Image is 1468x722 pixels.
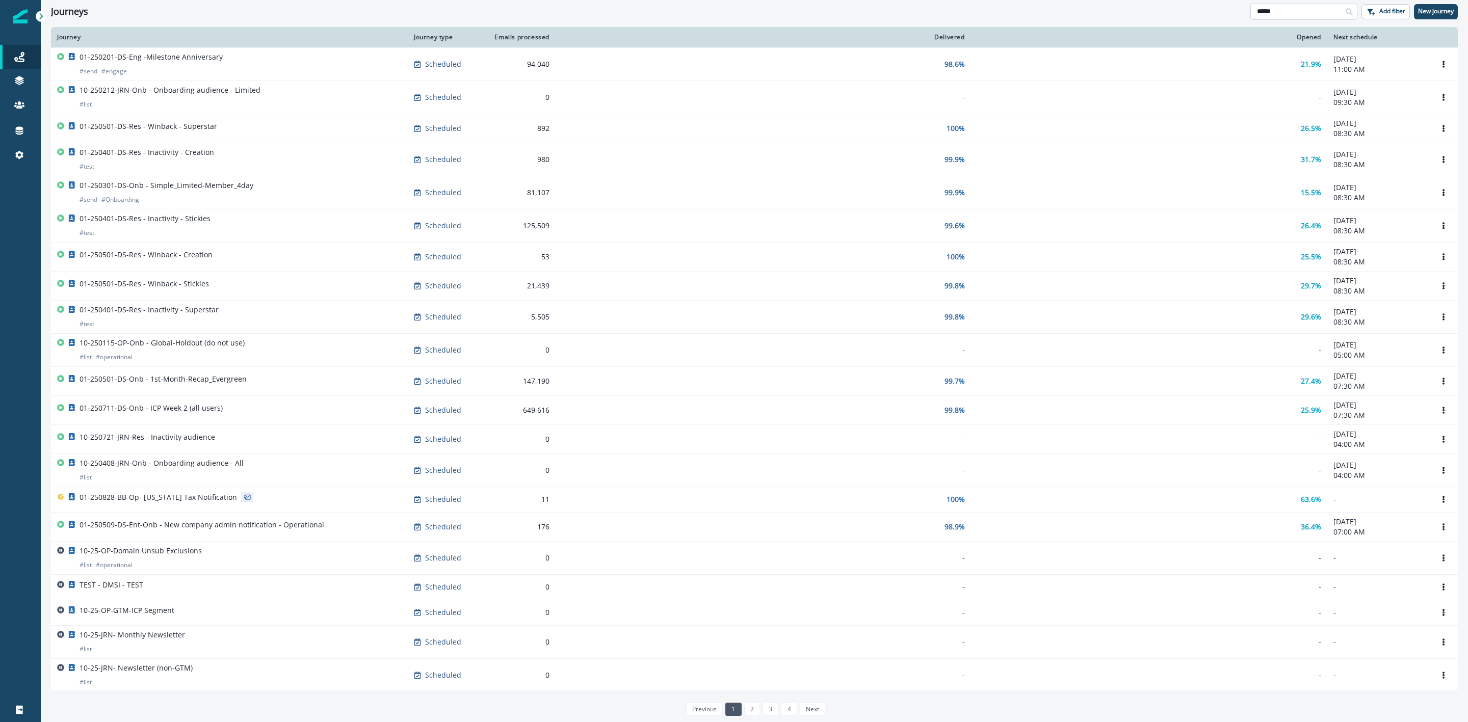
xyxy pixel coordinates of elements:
p: Scheduled [425,553,461,563]
p: # list [80,560,92,570]
p: 25.9% [1301,405,1321,415]
p: 01-250401-DS-Res - Inactivity - Creation [80,147,214,157]
div: - [977,670,1321,680]
p: 01-250711-DS-Onb - ICP Week 2 (all users) [80,403,223,413]
p: Scheduled [425,494,461,504]
p: # list [80,352,92,362]
p: 08:30 AM [1333,317,1423,327]
p: 10-25-OP-GTM-ICP Segment [80,605,174,616]
p: # send [80,195,97,205]
p: 98.9% [945,522,965,532]
p: 01-250301-DS-Onb - Simple_Limited-Member_4day [80,180,253,191]
p: 01-250828-BB-Op- [US_STATE] Tax Notification [80,492,237,502]
p: Scheduled [425,123,461,133]
a: Page 3 [763,703,778,716]
button: New journey [1414,4,1458,19]
p: 09:30 AM [1333,97,1423,108]
p: Scheduled [425,405,461,415]
p: - [1333,607,1423,618]
p: 01-250501-DS-Onb - 1st-Month-Recap_Evergreen [80,374,247,384]
p: 26.4% [1301,221,1321,231]
p: 27.4% [1301,376,1321,386]
div: 0 [490,582,549,592]
div: 0 [490,553,549,563]
div: Next schedule [1333,33,1423,41]
p: 29.7% [1301,281,1321,291]
div: 53 [490,252,549,262]
p: 08:30 AM [1333,257,1423,267]
p: Scheduled [425,221,461,231]
p: [DATE] [1333,182,1423,193]
div: 649,616 [490,405,549,415]
a: 01-250509-DS-Ent-Onb - New company admin notification - OperationalScheduled17698.9%36.4%[DATE]07... [51,512,1458,541]
img: Inflection [13,9,28,23]
p: 08:30 AM [1333,193,1423,203]
button: Options [1435,605,1452,620]
p: # list [80,99,92,110]
p: # list [80,472,92,483]
div: - [977,345,1321,355]
a: Page 4 [781,703,797,716]
button: Options [1435,634,1452,650]
a: 10-25-OP-Domain Unsub Exclusions#list#operationalScheduled0---Options [51,541,1458,574]
div: - [562,637,965,647]
button: Options [1435,249,1452,264]
a: Page 1 is your current page [725,703,741,716]
p: 08:30 AM [1333,226,1423,236]
a: 10-25-JRN- Monthly Newsletter#listScheduled0---Options [51,625,1458,658]
p: 10-250212-JRN-Onb - Onboarding audience - Limited [80,85,260,95]
p: 07:30 AM [1333,381,1423,391]
a: Page 2 [744,703,760,716]
a: 01-250828-BB-Op- [US_STATE] Tax NotificationScheduled11100%63.6%-Options [51,487,1458,512]
div: - [562,582,965,592]
a: 01-250401-DS-Res - Inactivity - Superstar#testScheduled5,50599.8%29.6%[DATE]08:30 AMOptions [51,300,1458,333]
button: Options [1435,373,1452,389]
a: TEST - DMSI - TESTScheduled0---Options [51,574,1458,600]
p: Scheduled [425,637,461,647]
div: 0 [490,434,549,444]
a: Next page [800,703,825,716]
div: 0 [490,92,549,102]
div: - [562,607,965,618]
p: [DATE] [1333,216,1423,226]
div: - [562,434,965,444]
div: 11 [490,494,549,504]
p: # list [80,677,92,687]
button: Options [1435,432,1452,447]
p: 99.8% [945,281,965,291]
p: 29.6% [1301,312,1321,322]
p: 04:00 AM [1333,470,1423,480]
h1: Journeys [51,6,88,17]
p: - [1333,553,1423,563]
p: 63.6% [1301,494,1321,504]
p: [DATE] [1333,54,1423,64]
p: - [1333,670,1423,680]
button: Options [1435,342,1452,358]
p: 10-25-OP-Domain Unsub Exclusions [80,546,202,556]
p: [DATE] [1333,340,1423,350]
p: Scheduled [425,345,461,355]
p: # operational [96,560,133,570]
button: Options [1435,519,1452,534]
button: Options [1435,403,1452,418]
p: # operational [96,352,133,362]
p: 01-250501-DS-Res - Winback - Superstar [80,121,217,131]
p: # list [80,644,92,654]
p: 08:30 AM [1333,159,1423,170]
p: Scheduled [425,92,461,102]
p: Scheduled [425,188,461,198]
p: 15.5% [1301,188,1321,198]
p: 01-250401-DS-Res - Inactivity - Stickies [80,213,211,224]
p: 99.9% [945,154,965,165]
button: Options [1435,90,1452,105]
p: Scheduled [425,582,461,592]
div: - [977,434,1321,444]
p: 99.8% [945,405,965,415]
p: 10-25-JRN- Monthly Newsletter [80,630,185,640]
p: [DATE] [1333,371,1423,381]
p: [DATE] [1333,429,1423,439]
p: New journey [1418,8,1454,15]
p: 01-250401-DS-Res - Inactivity - Superstar [80,305,219,315]
a: 01-250501-DS-Onb - 1st-Month-Recap_EvergreenScheduled147,19099.7%27.4%[DATE]07:30 AMOptions [51,366,1458,395]
p: [DATE] [1333,87,1423,97]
